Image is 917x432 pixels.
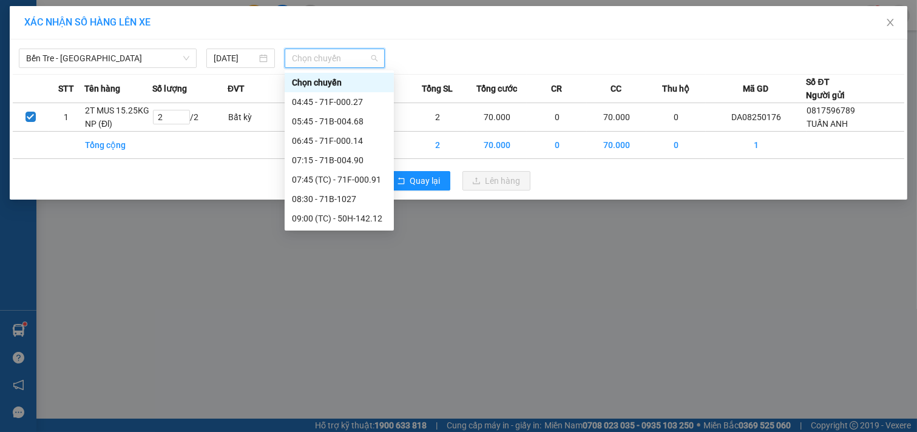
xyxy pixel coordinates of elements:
[292,134,387,147] div: 06:45 - 71F-000.14
[24,16,151,28] span: XÁC NHẬN SỐ HÀNG LÊN XE
[467,132,527,159] td: 70.000
[285,73,394,92] div: Chọn chuyến
[292,49,377,67] span: Chọn chuyến
[10,12,29,24] span: Gửi:
[807,75,845,102] div: Số ĐT Người gửi
[743,82,769,95] span: Mã GD
[58,82,74,95] span: STT
[228,82,245,95] span: ĐVT
[807,106,856,115] span: 0817596789
[95,25,224,39] div: NGỌC
[397,177,405,186] span: rollback
[611,82,621,95] span: CC
[93,78,225,108] div: 70.000
[408,103,467,132] td: 2
[49,103,84,132] td: 1
[292,212,387,225] div: 09:00 (TC) - 50H-142.12
[408,132,467,159] td: 2
[10,10,86,39] div: Trạm Đông Á
[93,78,178,107] span: Chưa [PERSON_NAME] :
[662,82,689,95] span: Thu hộ
[292,115,387,128] div: 05:45 - 71B-004.68
[292,76,387,89] div: Chọn chuyến
[10,39,86,54] div: TUẤN ANH
[292,95,387,109] div: 04:45 - 71F-000.27
[422,82,453,95] span: Tổng SL
[95,12,124,24] span: Nhận:
[873,6,907,40] button: Close
[95,10,224,25] div: [PERSON_NAME]
[527,103,586,132] td: 0
[527,132,586,159] td: 0
[228,103,287,132] td: Bất kỳ
[706,132,806,159] td: 1
[646,132,706,159] td: 0
[551,82,562,95] span: CR
[214,52,257,65] input: 12/08/2025
[292,173,387,186] div: 07:45 (TC) - 71F-000.91
[410,174,441,187] span: Quay lại
[587,132,646,159] td: 70.000
[292,154,387,167] div: 07:15 - 71B-004.90
[84,82,120,95] span: Tên hàng
[152,103,228,132] td: / 2
[587,103,646,132] td: 70.000
[462,171,530,191] button: uploadLên hàng
[885,18,895,27] span: close
[476,82,517,95] span: Tổng cước
[646,103,706,132] td: 0
[706,103,806,132] td: DA08250176
[84,132,152,159] td: Tổng cộng
[292,192,387,206] div: 08:30 - 71B-1027
[387,171,450,191] button: rollbackQuay lại
[26,49,189,67] span: Bến Tre - Sài Gòn
[152,82,187,95] span: Số lượng
[807,119,848,129] span: TUẤN ANH
[467,103,527,132] td: 70.000
[84,103,152,132] td: 2T MUS 15.25KG NP (Đl)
